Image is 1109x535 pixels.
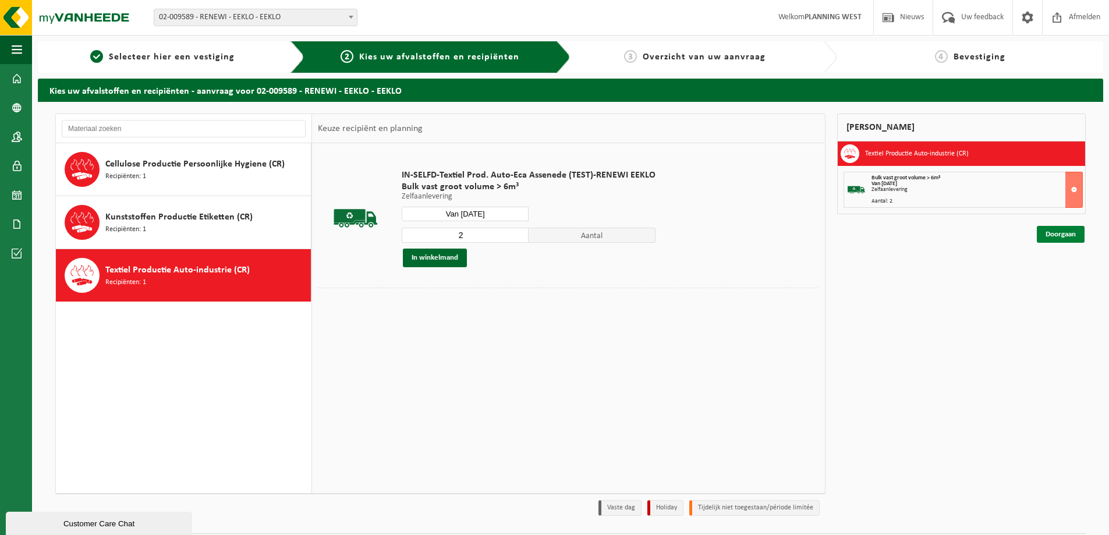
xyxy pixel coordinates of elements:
[689,500,820,516] li: Tijdelijk niet toegestaan/période limitée
[105,210,253,224] span: Kunststoffen Productie Etiketten (CR)
[56,143,311,196] button: Cellulose Productie Persoonlijke Hygiene (CR) Recipiënten: 1
[865,144,969,163] h3: Textiel Productie Auto-industrie (CR)
[359,52,519,62] span: Kies uw afvalstoffen en recipiënten
[105,224,146,235] span: Recipiënten: 1
[402,169,656,181] span: IN-SELFD-Textiel Prod. Auto-Eca Assenede (TEST)-RENEWI EEKLO
[624,50,637,63] span: 3
[643,52,766,62] span: Overzicht van uw aanvraag
[805,13,862,22] strong: PLANNING WEST
[38,79,1103,101] h2: Kies uw afvalstoffen en recipiënten - aanvraag voor 02-009589 - RENEWI - EEKLO - EEKLO
[154,9,357,26] span: 02-009589 - RENEWI - EEKLO - EEKLO
[403,249,467,267] button: In winkelmand
[105,277,146,288] span: Recipiënten: 1
[871,187,1083,193] div: Zelfaanlevering
[529,228,656,243] span: Aantal
[56,196,311,249] button: Kunststoffen Productie Etiketten (CR) Recipiënten: 1
[312,114,428,143] div: Keuze recipiënt en planning
[935,50,948,63] span: 4
[62,120,306,137] input: Materiaal zoeken
[647,500,683,516] li: Holiday
[871,199,1083,204] div: Aantal: 2
[402,207,529,221] input: Selecteer datum
[954,52,1005,62] span: Bevestiging
[598,500,642,516] li: Vaste dag
[837,114,1086,141] div: [PERSON_NAME]
[341,50,353,63] span: 2
[105,171,146,182] span: Recipiënten: 1
[105,157,285,171] span: Cellulose Productie Persoonlijke Hygiene (CR)
[56,249,311,302] button: Textiel Productie Auto-industrie (CR) Recipiënten: 1
[90,50,103,63] span: 1
[402,193,656,201] p: Zelfaanlevering
[6,509,194,535] iframe: chat widget
[44,50,281,64] a: 1Selecteer hier een vestiging
[871,175,940,181] span: Bulk vast groot volume > 6m³
[1037,226,1085,243] a: Doorgaan
[871,180,897,187] strong: Van [DATE]
[402,181,656,193] span: Bulk vast groot volume > 6m³
[109,52,235,62] span: Selecteer hier een vestiging
[105,263,250,277] span: Textiel Productie Auto-industrie (CR)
